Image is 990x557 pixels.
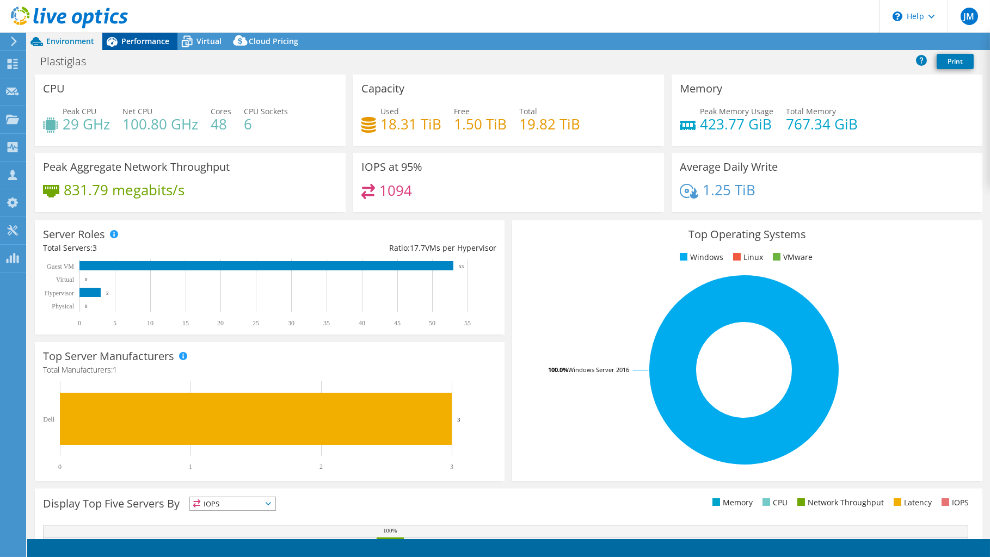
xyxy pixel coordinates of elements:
span: Net CPU [122,106,152,116]
text: 20 [217,319,224,327]
span: Peak CPU [63,106,96,116]
h3: Capacity [361,83,404,95]
text: 35 [323,319,330,327]
span: JM [961,8,978,25]
span: Free [454,106,470,116]
li: Latency [891,497,932,509]
text: 0 [85,304,88,309]
h4: 6 [244,118,288,130]
li: VMware [770,251,813,263]
h3: IOPS at 95% [361,161,422,173]
h3: Average Daily Write [680,161,778,173]
span: Total Memory [786,106,836,116]
text: 50 [429,319,435,327]
span: Environment [46,36,94,46]
text: 15 [182,319,189,327]
span: 3 [93,243,97,253]
li: IOPS [939,497,969,509]
h3: Peak Aggregate Network Throughput [43,161,230,173]
li: Linux [730,251,763,263]
span: Cores [211,106,231,116]
text: Physical [52,302,74,310]
text: 0 [58,463,62,471]
span: CPU Sockets [244,106,288,116]
li: CPU [760,497,788,509]
h4: 48 [211,118,231,130]
span: 17.7 [410,243,425,253]
h4: 18.31 TiB [380,118,441,130]
text: 30 [288,319,294,327]
text: 0 [78,319,81,327]
h3: Memory [680,83,722,95]
span: Performance [121,36,169,46]
text: Virtual [56,276,75,283]
h4: 767.34 GiB [786,118,858,130]
h4: 19.82 TiB [519,118,580,130]
svg: \n [893,11,902,21]
text: 3 [457,416,460,423]
span: Cloud Pricing [249,36,298,46]
h4: 1.25 TiB [703,184,755,196]
span: Total [519,106,537,116]
text: Guest VM [47,263,74,270]
text: 100% [383,527,397,534]
text: 2 [319,463,323,471]
h4: 29 GHz [63,118,110,130]
text: 5 [113,319,116,327]
h4: 1094 [379,184,412,196]
text: Hypervisor [45,289,74,297]
span: Used [380,106,399,116]
span: Virtual [196,36,222,46]
text: 1 [189,463,192,471]
text: 53 [459,264,464,269]
text: 40 [359,319,365,327]
li: Network Throughput [795,497,884,509]
span: 1 [113,364,117,375]
li: Windows [677,251,723,263]
span: IOPS [190,497,275,510]
text: 55 [464,319,471,327]
h4: 831.79 megabits/s [64,184,185,196]
h3: Server Roles [43,228,105,240]
div: Ratio: VMs per Hypervisor [270,242,497,254]
text: 3 [450,463,453,471]
h3: CPU [43,83,65,95]
h4: Total Manufacturers: [43,364,496,376]
h4: 423.77 GiB [700,118,773,130]
tspan: Windows Server 2016 [568,366,629,374]
span: Peak Memory Usage [700,106,773,116]
h3: Top Operating Systems [520,228,974,240]
tspan: 100.0% [548,366,568,374]
h4: 100.80 GHz [122,118,198,130]
div: Total Servers: [43,242,270,254]
text: 45 [394,319,401,327]
text: 10 [147,319,153,327]
text: Dell [43,416,54,423]
text: 0 [85,277,88,282]
a: Print [937,54,974,69]
text: 3 [106,290,109,296]
li: Memory [710,497,753,509]
h3: Top Server Manufacturers [43,350,174,362]
h1: Plastiglas [35,55,103,67]
text: 25 [253,319,259,327]
h4: 1.50 TiB [454,118,507,130]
